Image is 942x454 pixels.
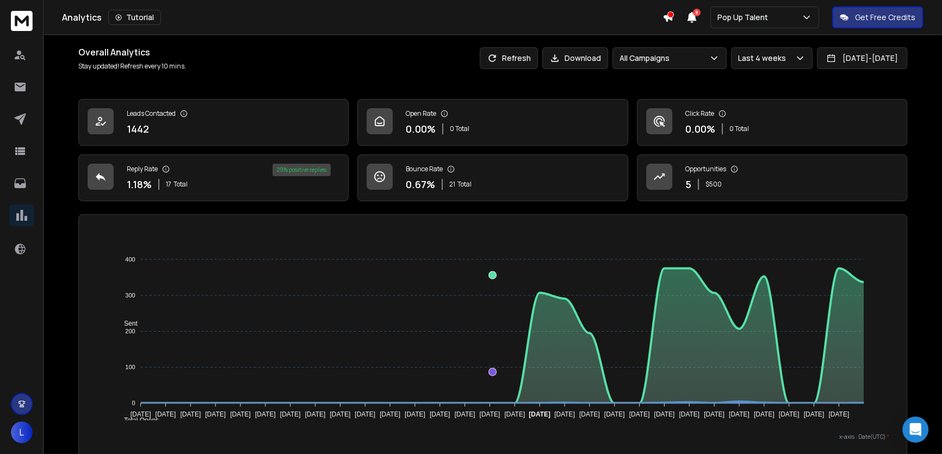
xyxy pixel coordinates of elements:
[127,121,149,136] p: 1442
[126,364,135,370] tspan: 100
[11,421,33,443] button: L
[685,165,726,173] p: Opportunities
[729,125,749,133] p: 0 Total
[78,62,186,71] p: Stay updated! Refresh every 10 mins.
[406,109,436,118] p: Open Rate
[280,411,301,418] tspan: [DATE]
[480,47,538,69] button: Refresh
[430,411,450,418] tspan: [DATE]
[255,411,276,418] tspan: [DATE]
[704,411,725,418] tspan: [DATE]
[156,411,176,418] tspan: [DATE]
[449,180,455,189] span: 21
[779,411,800,418] tspan: [DATE]
[542,47,608,69] button: Download
[455,411,475,418] tspan: [DATE]
[78,46,186,59] h1: Overall Analytics
[116,416,159,424] span: Total Opens
[78,99,349,146] a: Leads Contacted1442
[729,411,749,418] tspan: [DATE]
[127,177,152,192] p: 1.18 %
[405,411,425,418] tspan: [DATE]
[505,411,525,418] tspan: [DATE]
[406,165,443,173] p: Bounce Rate
[679,411,700,418] tspan: [DATE]
[685,109,714,118] p: Click Rate
[127,165,158,173] p: Reply Rate
[738,53,790,64] p: Last 4 weeks
[96,433,889,441] p: x-axis : Date(UTC)
[126,256,135,263] tspan: 400
[450,125,469,133] p: 0 Total
[62,10,662,25] div: Analytics
[555,411,575,418] tspan: [DATE]
[457,180,472,189] span: Total
[654,411,675,418] tspan: [DATE]
[693,9,701,16] span: 8
[181,411,201,418] tspan: [DATE]
[705,180,722,189] p: $ 500
[116,320,138,327] span: Sent
[529,411,551,418] tspan: [DATE]
[637,154,907,201] a: Opportunities5$500
[357,99,628,146] a: Open Rate0.00%0 Total
[637,99,907,146] a: Click Rate0.00%0 Total
[629,411,650,418] tspan: [DATE]
[406,177,435,192] p: 0.67 %
[817,47,907,69] button: [DATE]-[DATE]
[330,411,351,418] tspan: [DATE]
[579,411,600,418] tspan: [DATE]
[685,121,715,136] p: 0.00 %
[127,109,176,118] p: Leads Contacted
[126,292,135,298] tspan: 300
[132,400,135,406] tspan: 0
[502,53,531,64] p: Refresh
[231,411,251,418] tspan: [DATE]
[355,411,376,418] tspan: [DATE]
[565,53,601,64] p: Download
[902,416,928,443] div: Open Intercom Messenger
[855,12,915,23] p: Get Free Credits
[305,411,326,418] tspan: [DATE]
[829,411,850,418] tspan: [DATE]
[357,154,628,201] a: Bounce Rate0.67%21Total
[108,10,161,25] button: Tutorial
[131,411,151,418] tspan: [DATE]
[832,7,923,28] button: Get Free Credits
[604,411,625,418] tspan: [DATE]
[126,328,135,334] tspan: 200
[717,12,772,23] p: Pop Up Talent
[272,164,331,176] div: 29 % positive replies
[619,53,674,64] p: All Campaigns
[685,177,691,192] p: 5
[206,411,226,418] tspan: [DATE]
[78,154,349,201] a: Reply Rate1.18%17Total29% positive replies
[754,411,774,418] tspan: [DATE]
[406,121,436,136] p: 0.00 %
[166,180,171,189] span: 17
[804,411,825,418] tspan: [DATE]
[480,411,500,418] tspan: [DATE]
[380,411,401,418] tspan: [DATE]
[173,180,188,189] span: Total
